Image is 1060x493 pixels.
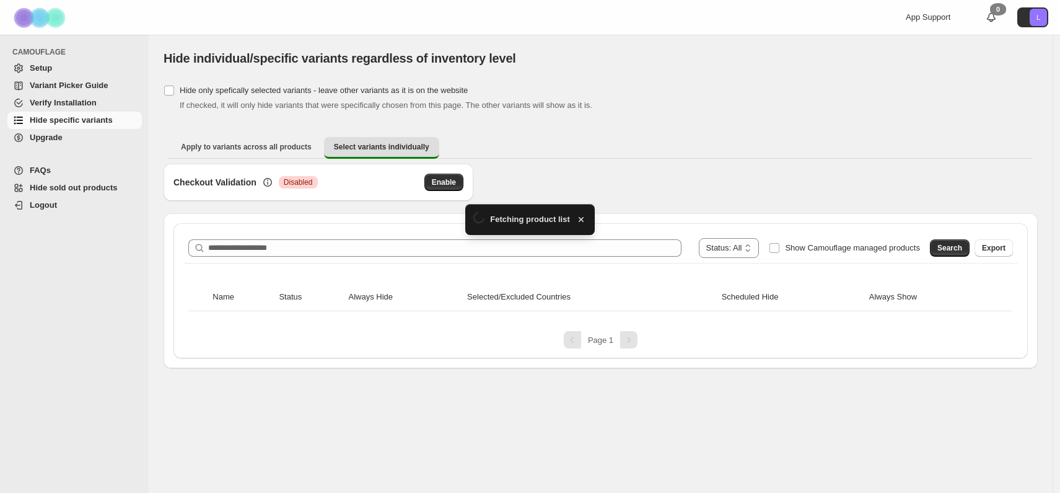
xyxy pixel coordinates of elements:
h3: Checkout Validation [173,176,256,189]
span: Show Camouflage managed products [785,243,920,252]
span: Search [937,243,962,253]
button: Export [975,239,1013,257]
nav: Pagination [183,331,1018,349]
div: Select variants individually [164,164,1038,368]
span: Hide specific variants [30,115,113,125]
th: Scheduled Hide [718,283,865,311]
span: Export [982,243,1005,253]
span: Select variants individually [334,142,429,152]
a: Logout [7,197,142,214]
span: Enable [432,177,456,187]
span: Fetching product list [490,213,570,226]
span: Setup [30,63,52,73]
text: L [1036,14,1040,21]
button: Select variants individually [324,137,439,159]
a: Setup [7,60,142,77]
span: Logout [30,200,57,210]
span: If checked, it will only hide variants that were specifically chosen from this page. The other va... [180,100,592,110]
a: Upgrade [7,129,142,146]
button: Search [930,239,970,257]
a: Variant Picker Guide [7,77,142,94]
th: Status [275,283,344,311]
button: Apply to variants across all products [171,137,322,157]
span: Avatar with initials L [1030,9,1047,26]
button: Enable [424,174,463,191]
th: Always Hide [344,283,463,311]
span: Page 1 [588,335,613,345]
th: Always Show [865,283,992,311]
span: Hide sold out products [30,183,118,192]
span: Disabled [284,177,313,187]
a: FAQs [7,162,142,179]
span: Verify Installation [30,98,97,107]
div: 0 [990,3,1006,16]
th: Selected/Excluded Countries [463,283,718,311]
a: 0 [985,11,997,24]
span: Apply to variants across all products [181,142,312,152]
a: Verify Installation [7,94,142,112]
span: App Support [906,12,950,22]
th: Name [209,283,275,311]
span: Hide individual/specific variants regardless of inventory level [164,51,516,65]
button: Avatar with initials L [1017,7,1048,27]
a: Hide sold out products [7,179,142,197]
span: CAMOUFLAGE [12,47,142,57]
span: FAQs [30,166,51,175]
span: Hide only spefically selected variants - leave other variants as it is on the website [180,86,468,95]
a: Hide specific variants [7,112,142,129]
span: Variant Picker Guide [30,81,108,90]
span: Upgrade [30,133,63,142]
img: Camouflage [10,1,72,35]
